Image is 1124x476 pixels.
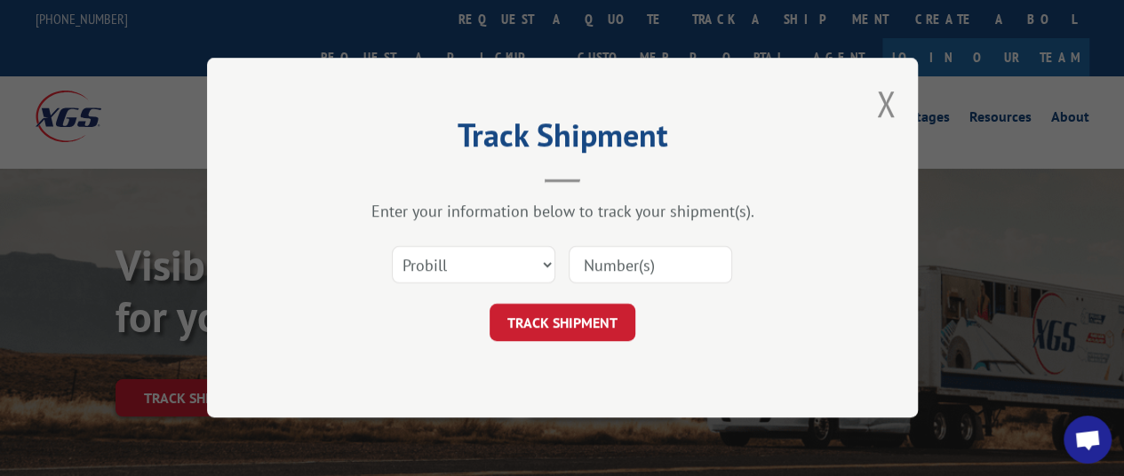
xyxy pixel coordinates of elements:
h2: Track Shipment [296,123,829,156]
div: Enter your information below to track your shipment(s). [296,202,829,222]
div: Open chat [1064,416,1112,464]
button: Close modal [876,80,896,127]
input: Number(s) [569,247,732,284]
button: TRACK SHIPMENT [490,305,635,342]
